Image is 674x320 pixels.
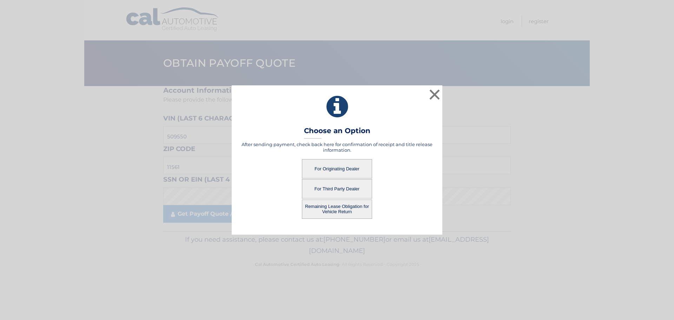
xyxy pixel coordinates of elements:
button: For Third Party Dealer [302,179,372,198]
h5: After sending payment, check back here for confirmation of receipt and title release information. [240,142,434,153]
h3: Choose an Option [304,126,370,139]
button: For Originating Dealer [302,159,372,178]
button: × [428,87,442,102]
button: Remaining Lease Obligation for Vehicle Return [302,200,372,219]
